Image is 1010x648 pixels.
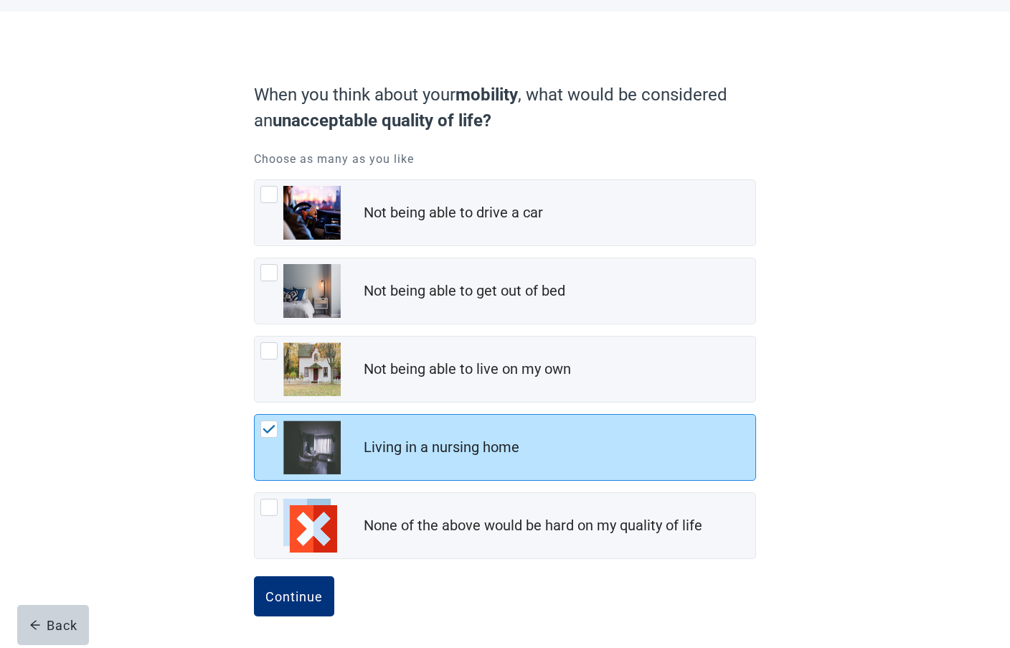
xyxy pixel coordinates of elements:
[364,437,519,458] div: Living in a nursing home
[364,359,571,380] div: Not being able to live on my own
[254,492,756,559] div: None of the above would be hard on my quality of life, checkbox, not checked
[254,258,756,324] div: Not being able to get out of bed, checkbox, not checked
[273,111,491,131] strong: unacceptable quality of life?
[29,618,77,632] div: Back
[29,619,41,631] span: arrow-left
[254,336,756,403] div: Not being able to live on my own, checkbox, not checked
[254,179,756,246] div: Not being able to drive a car, checkbox, not checked
[254,82,749,133] label: When you think about your , what would be considered an
[364,515,702,536] div: None of the above would be hard on my quality of life
[254,151,756,168] p: Choose as many as you like
[17,605,89,645] button: arrow-leftBack
[364,281,565,301] div: Not being able to get out of bed
[254,576,334,616] button: Continue
[364,202,543,223] div: Not being able to drive a car
[265,589,323,604] div: Continue
[456,85,518,105] strong: mobility
[254,414,756,481] div: Living in a nursing home, checkbox, checked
